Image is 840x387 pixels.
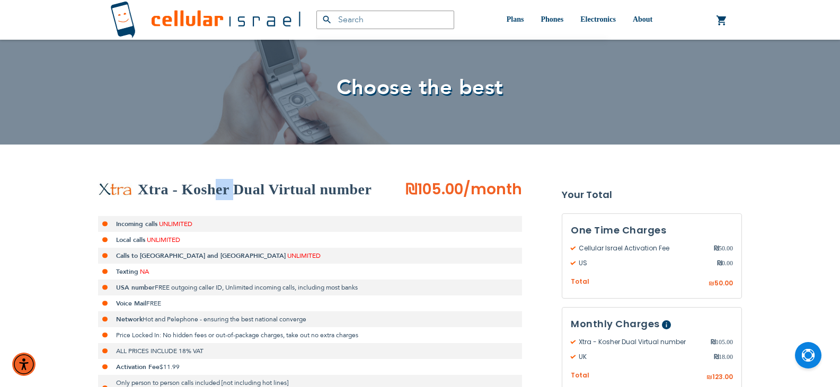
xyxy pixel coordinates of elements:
span: 50.00 [714,278,733,287]
span: Xtra - Kosher Dual Virtual number [571,337,711,347]
li: Price Locked In: No hidden fees or out-of-package charges, take out no extra charges [98,327,522,343]
input: Search [316,11,454,29]
h2: Xtra - Kosher Dual Virtual number [138,179,372,200]
strong: Activation Fee [116,363,160,371]
span: ₪ [714,244,719,253]
li: ALL PRICES INCLUDE 18% VAT [98,343,522,359]
span: /month [463,179,522,200]
span: Help [662,320,671,329]
strong: Texting [116,267,138,276]
strong: Local calls [116,236,145,244]
span: Cellular Israel Activation Fee [571,244,714,253]
span: Electronics [580,15,616,23]
span: UK [571,352,714,362]
strong: Incoming calls [116,220,157,228]
span: ₪105.00 [405,179,463,200]
span: Total [571,371,589,381]
span: US [571,258,717,268]
img: Xtra - Kosher Dual Virtual number [98,183,132,196]
span: 18.00 [714,352,733,362]
span: $11.99 [160,363,180,371]
span: 50.00 [714,244,733,253]
strong: Voice Mail [116,299,146,308]
img: Cellular Israel Logo [110,1,300,39]
span: 0.00 [717,258,733,268]
span: Total [571,277,589,287]
span: 105.00 [711,337,733,347]
span: FREE outgoing caller ID, Unlimited incoming calls, including most banks [155,283,358,292]
span: UNLIMITED [147,236,180,244]
span: NA [140,267,149,276]
span: Monthly Charges [571,317,660,330]
h3: One Time Charges [571,222,733,238]
span: FREE [146,299,161,308]
span: 123.00 [712,372,733,381]
span: Plans [507,15,524,23]
span: UNLIMITED [287,251,321,260]
strong: Calls to [GEOGRAPHIC_DATA] and [GEOGRAPHIC_DATA] [116,251,286,260]
div: Accessibility Menu [12,353,36,376]
span: ₪ [717,258,722,268]
span: Phones [541,15,563,23]
strong: Network [116,315,143,323]
span: ₪ [711,337,715,347]
strong: USA number [116,283,155,292]
span: About [633,15,652,23]
span: Hot and Pelephone - ensuring the best national converge [143,315,306,323]
span: UNLIMITED [159,220,192,228]
span: ₪ [709,279,714,289]
strong: Your Total [562,187,742,203]
span: ₪ [714,352,719,362]
span: Choose the best [337,73,503,102]
span: ₪ [706,373,712,382]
